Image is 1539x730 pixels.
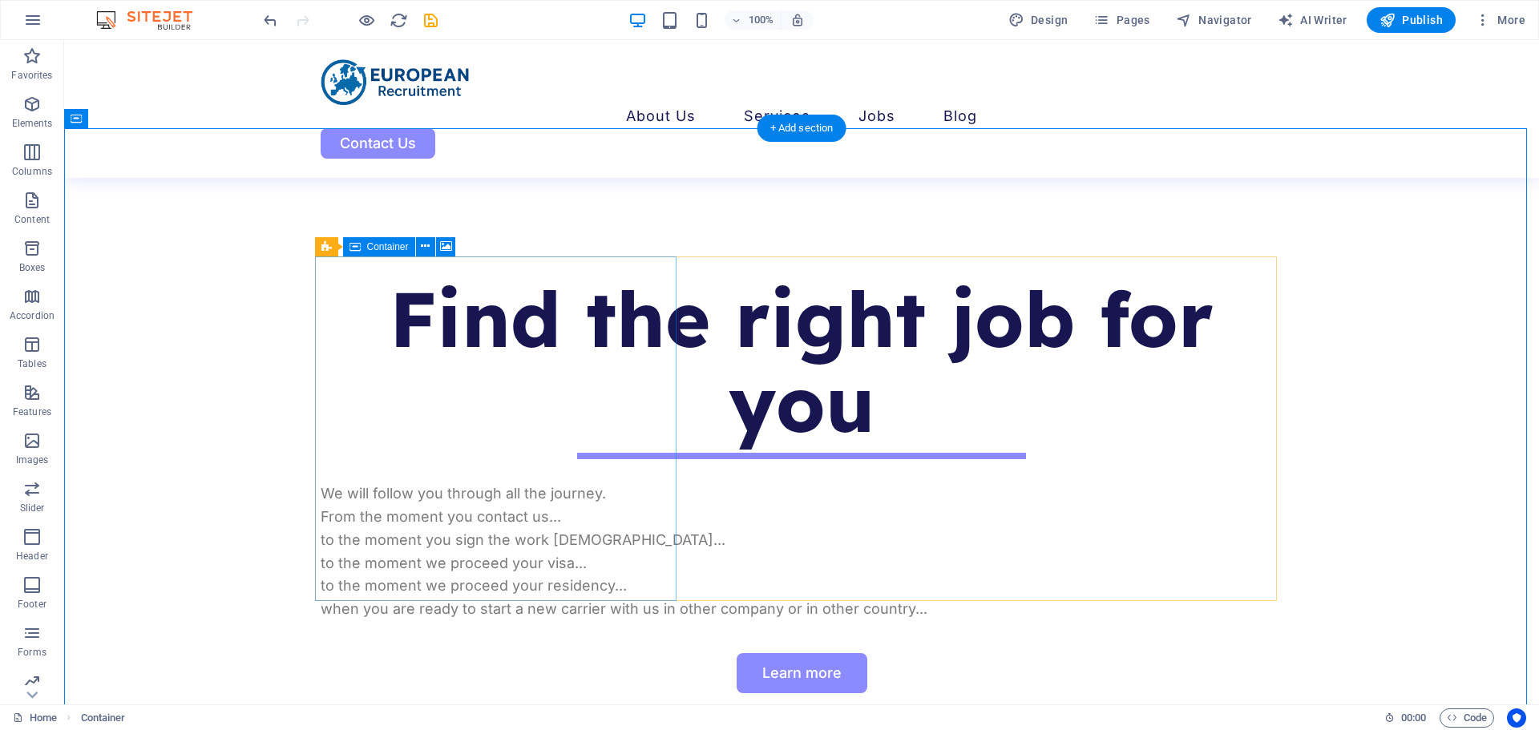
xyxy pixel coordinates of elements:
[421,10,440,30] button: save
[1447,708,1487,728] span: Code
[1002,7,1075,33] button: Design
[357,10,376,30] button: Click here to leave preview mode and continue editing
[1271,7,1354,33] button: AI Writer
[12,165,52,178] p: Columns
[11,69,52,82] p: Favorites
[757,115,846,142] div: + Add section
[18,646,46,659] p: Forms
[1440,708,1494,728] button: Code
[12,117,53,130] p: Elements
[1412,712,1415,724] span: :
[81,708,126,728] span: Click to select. Double-click to edit
[16,550,48,563] p: Header
[81,708,126,728] nav: breadcrumb
[389,10,408,30] button: reload
[1379,12,1443,28] span: Publish
[1507,708,1526,728] button: Usercentrics
[1176,12,1252,28] span: Navigator
[20,502,45,514] p: Slider
[92,10,212,30] img: Editor Logo
[19,261,46,274] p: Boxes
[1008,12,1068,28] span: Design
[13,405,51,418] p: Features
[13,708,57,728] a: Click to cancel selection. Double-click to open Pages
[749,10,774,30] h6: 100%
[261,10,280,30] button: undo
[1475,12,1525,28] span: More
[367,242,409,252] span: Container
[1367,7,1456,33] button: Publish
[10,309,55,322] p: Accordion
[18,357,46,370] p: Tables
[1169,7,1258,33] button: Navigator
[725,10,782,30] button: 100%
[16,454,49,466] p: Images
[1087,7,1156,33] button: Pages
[1093,12,1149,28] span: Pages
[1278,12,1347,28] span: AI Writer
[18,598,46,611] p: Footer
[790,13,805,27] i: On resize automatically adjust zoom level to fit chosen device.
[1468,7,1532,33] button: More
[261,11,280,30] i: Undo: Change preview image (Ctrl+Z)
[1384,708,1427,728] h6: Session time
[14,213,50,226] p: Content
[390,11,408,30] i: Reload page
[1401,708,1426,728] span: 00 00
